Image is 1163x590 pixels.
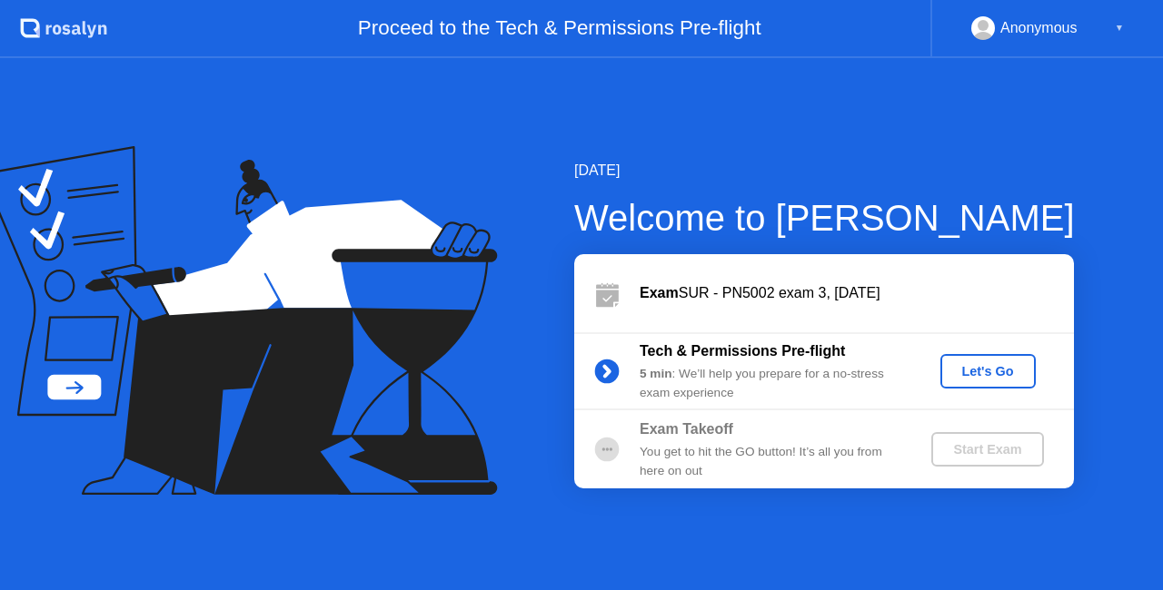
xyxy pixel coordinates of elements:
div: : We’ll help you prepare for a no-stress exam experience [640,365,901,402]
b: Tech & Permissions Pre-flight [640,343,845,359]
div: Welcome to [PERSON_NAME] [574,191,1075,245]
div: You get to hit the GO button! It’s all you from here on out [640,443,901,480]
div: SUR - PN5002 exam 3, [DATE] [640,282,1074,304]
button: Start Exam [931,432,1043,467]
div: Anonymous [1000,16,1078,40]
b: Exam Takeoff [640,421,733,437]
b: 5 min [640,367,672,380]
b: Exam [640,285,679,300]
div: [DATE] [574,160,1075,182]
div: Let's Go [948,364,1029,379]
div: ▼ [1115,16,1124,40]
div: Start Exam [939,442,1036,457]
button: Let's Go [940,354,1036,388]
